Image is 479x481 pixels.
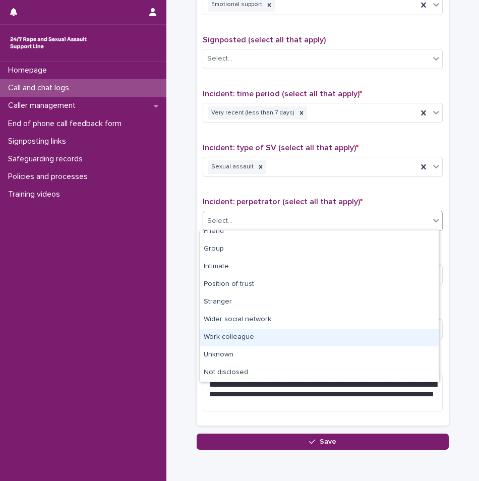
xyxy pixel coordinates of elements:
p: Policies and processes [4,172,96,182]
div: Work colleague [200,329,439,346]
div: Unknown [200,346,439,364]
p: Homepage [4,66,55,75]
p: Safeguarding records [4,154,91,164]
div: Select... [207,53,232,64]
div: Select... [207,216,232,226]
div: Intimate [200,258,439,276]
div: Group [200,240,439,258]
p: Call and chat logs [4,83,77,93]
p: End of phone call feedback form [4,119,130,129]
div: Wider social network [200,311,439,329]
span: Incident: time period (select all that apply) [203,90,362,98]
span: Signposted (select all that apply) [203,36,326,44]
p: Signposting links [4,137,74,146]
p: Caller management [4,101,84,110]
div: Very recent (less than 7 days) [208,106,296,120]
span: Incident: perpetrator (select all that apply) [203,198,363,206]
div: Not disclosed [200,364,439,382]
div: Position of trust [200,276,439,293]
div: Friend [200,223,439,240]
span: Save [320,438,336,445]
div: Stranger [200,293,439,311]
button: Save [197,434,449,450]
div: Sexual assault [208,160,255,174]
span: Incident: type of SV (select all that apply) [203,144,358,152]
img: rhQMoQhaT3yELyF149Cw [8,33,89,53]
p: Training videos [4,190,68,199]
